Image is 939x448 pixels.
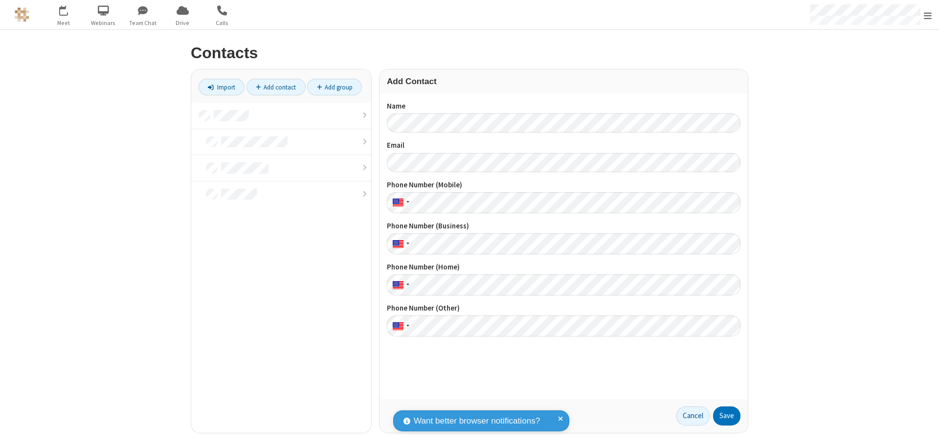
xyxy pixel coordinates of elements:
[387,221,740,232] label: Phone Number (Business)
[204,19,241,27] span: Calls
[387,192,412,213] div: United States: + 1
[164,19,201,27] span: Drive
[387,303,740,314] label: Phone Number (Other)
[676,406,710,426] a: Cancel
[387,179,740,191] label: Phone Number (Mobile)
[125,19,161,27] span: Team Chat
[414,415,540,427] span: Want better browser notifications?
[66,5,72,13] div: 1
[191,45,748,62] h2: Contacts
[387,140,740,151] label: Email
[246,79,306,95] a: Add contact
[199,79,245,95] a: Import
[387,101,740,112] label: Name
[307,79,362,95] a: Add group
[387,233,412,254] div: United States: + 1
[85,19,122,27] span: Webinars
[713,406,740,426] button: Save
[45,19,82,27] span: Meet
[387,315,412,336] div: United States: + 1
[387,77,740,86] h3: Add Contact
[387,262,740,273] label: Phone Number (Home)
[15,7,29,22] img: QA Selenium DO NOT DELETE OR CHANGE
[387,274,412,295] div: United States: + 1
